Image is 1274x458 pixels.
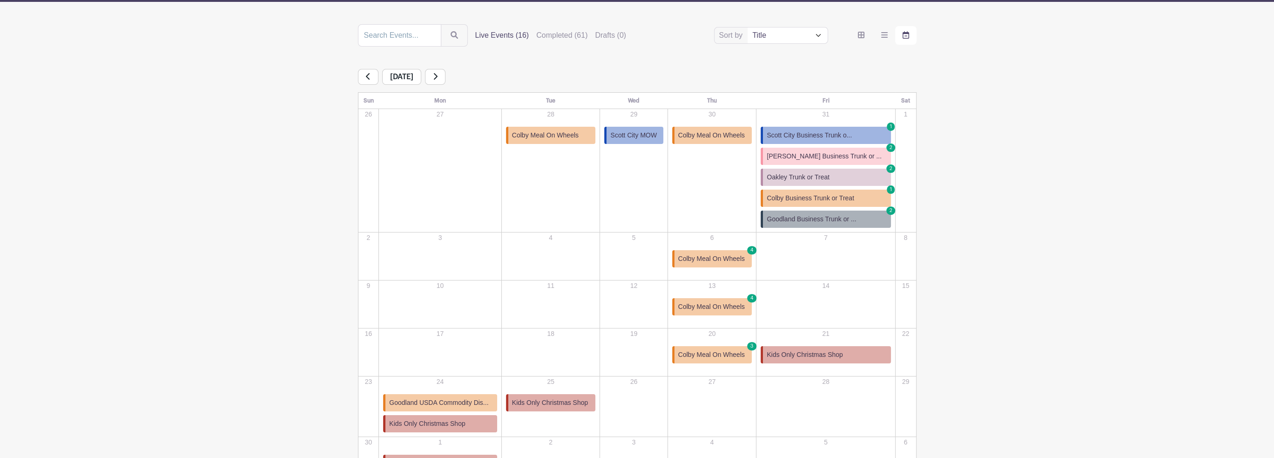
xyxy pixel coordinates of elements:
span: 1 [887,123,895,131]
p: 5 [600,233,667,243]
a: Colby Meal On Wheels 3 [672,346,752,363]
p: 1 [896,109,916,119]
span: 3 [748,342,757,350]
p: 17 [379,329,501,339]
th: Sat [895,93,916,109]
a: Goodland Business Trunk or ... 2 [761,211,890,228]
p: 16 [359,329,378,339]
p: 9 [359,281,378,291]
span: Colby Meal On Wheels [678,302,745,312]
p: 18 [502,329,600,339]
span: Kids Only Christmas Shop [767,350,843,360]
p: 12 [600,281,667,291]
th: Thu [667,93,756,109]
th: Wed [600,93,667,109]
a: Kids Only Christmas Shop [761,346,890,363]
a: Colby Meal On Wheels [672,127,752,144]
label: Completed (61) [536,30,587,41]
span: [PERSON_NAME] Business Trunk or ... [767,151,882,161]
span: Scott City MOW [610,130,657,140]
th: Tue [501,93,600,109]
p: 15 [896,281,916,291]
p: 4 [502,233,600,243]
p: 22 [896,329,916,339]
a: Scott City MOW [604,127,663,144]
p: 2 [359,233,378,243]
span: Kids Only Christmas Shop [512,398,588,408]
a: Colby Meal On Wheels 4 [672,298,752,315]
p: 27 [668,377,756,387]
span: [DATE] [382,69,421,85]
p: 2 [502,437,600,447]
a: [PERSON_NAME] Business Trunk or ... 2 [761,148,890,165]
span: Kids Only Christmas Shop [389,419,465,429]
span: 4 [748,246,757,254]
div: filters [475,30,634,41]
label: Drafts (0) [595,30,626,41]
p: 8 [896,233,916,243]
a: Kids Only Christmas Shop [383,415,497,432]
span: 2 [886,164,896,173]
a: Scott City Business Trunk o... 1 [761,127,890,144]
div: order and view [850,26,917,45]
th: Fri [756,93,895,109]
p: 28 [502,109,600,119]
p: 21 [757,329,894,339]
p: 28 [757,377,894,387]
label: Sort by [719,30,746,41]
span: 2 [886,206,896,215]
p: 11 [502,281,600,291]
p: 26 [600,377,667,387]
span: Goodland Business Trunk or ... [767,214,856,224]
a: Goodland USDA Commodity Dis... [383,394,497,411]
a: Colby Business Trunk or Treat 1 [761,190,890,207]
span: Scott City Business Trunk o... [767,130,852,140]
span: 1 [887,185,895,194]
span: Colby Meal On Wheels [678,130,745,140]
p: 4 [668,437,756,447]
p: 29 [600,109,667,119]
a: Colby Meal On Wheels [506,127,596,144]
span: Goodland USDA Commodity Dis... [389,398,488,408]
p: 29 [896,377,916,387]
th: Mon [379,93,502,109]
p: 20 [668,329,756,339]
span: Colby Meal On Wheels [678,254,745,264]
a: Kids Only Christmas Shop [506,394,596,411]
p: 24 [379,377,501,387]
p: 10 [379,281,501,291]
span: Oakley Trunk or Treat [767,172,829,182]
p: 26 [359,109,378,119]
p: 1 [379,437,501,447]
p: 27 [379,109,501,119]
p: 25 [502,377,600,387]
p: 6 [668,233,756,243]
p: 7 [757,233,894,243]
th: Sun [358,93,379,109]
p: 6 [896,437,916,447]
span: Colby Meal On Wheels [678,350,745,360]
span: Colby Business Trunk or Treat [767,193,854,203]
p: 3 [379,233,501,243]
p: 3 [600,437,667,447]
p: 30 [668,109,756,119]
p: 13 [668,281,756,291]
input: Search Events... [358,24,441,47]
p: 30 [359,437,378,447]
label: Live Events (16) [475,30,529,41]
span: Colby Meal On Wheels [512,130,579,140]
span: 4 [748,294,757,302]
a: Oakley Trunk or Treat 2 [761,169,890,186]
a: Colby Meal On Wheels 4 [672,250,752,267]
p: 31 [757,109,894,119]
p: 19 [600,329,667,339]
p: 5 [757,437,894,447]
p: 23 [359,377,378,387]
span: 2 [886,144,896,152]
p: 14 [757,281,894,291]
